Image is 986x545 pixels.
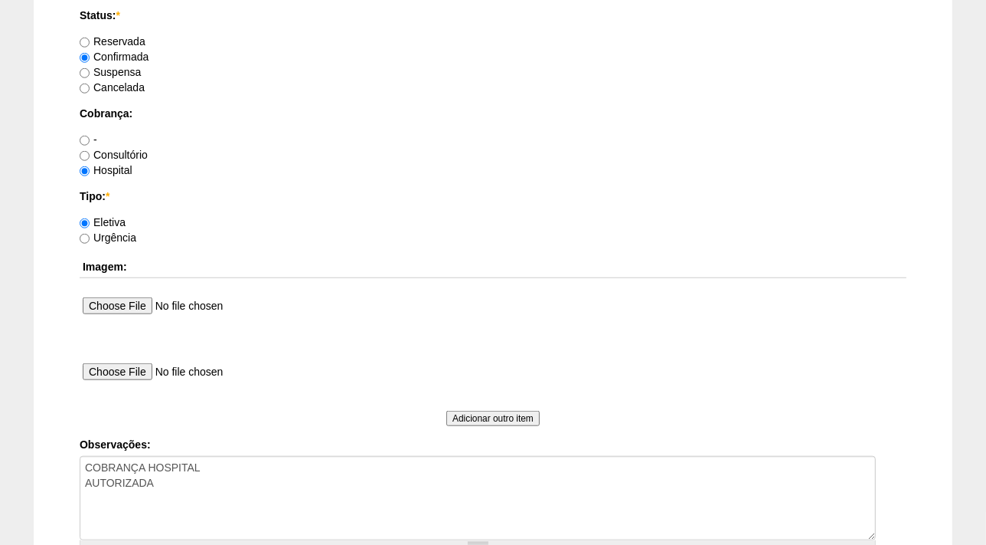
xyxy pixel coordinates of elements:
[80,231,136,244] label: Urgência
[80,218,90,228] input: Eletiva
[446,411,540,426] input: Adicionar outro item
[80,136,90,146] input: -
[80,106,906,121] label: Cobrança:
[80,8,906,23] label: Status:
[80,35,145,48] label: Reservada
[80,84,90,94] input: Cancelada
[106,190,109,202] span: Este campo é obrigatório.
[80,68,90,78] input: Suspensa
[80,53,90,63] input: Confirmada
[80,151,90,161] input: Consultório
[80,234,90,244] input: Urgência
[80,216,126,228] label: Eletiva
[80,149,148,161] label: Consultório
[80,456,876,540] textarea: COBRANÇA HOSPITAL AUTORIZADA
[80,133,97,146] label: -
[80,437,906,452] label: Observações:
[116,9,119,21] span: Este campo é obrigatório.
[80,81,145,94] label: Cancelada
[80,166,90,176] input: Hospital
[80,38,90,48] input: Reservada
[80,66,141,78] label: Suspensa
[80,256,906,278] th: Imagem:
[80,51,149,63] label: Confirmada
[80,164,132,176] label: Hospital
[80,189,906,204] label: Tipo:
